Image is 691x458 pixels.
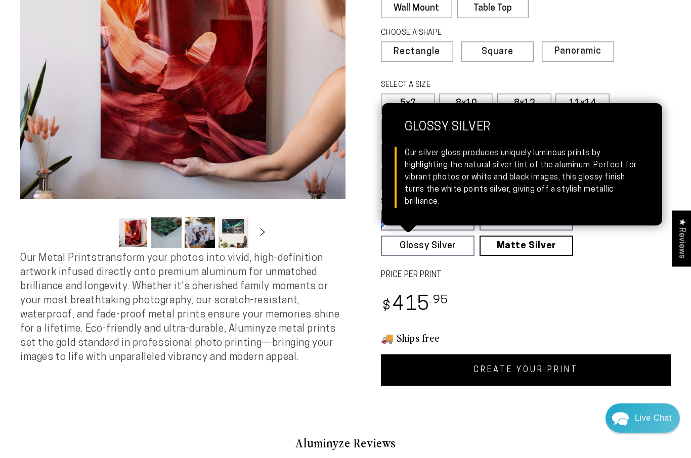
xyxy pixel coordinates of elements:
bdi: 415 [381,295,448,315]
label: 24x36 [381,169,435,190]
a: Glossy Silver [381,236,474,256]
label: 8x12 [497,94,551,114]
span: Our Metal Prints transform your photos into vivid, high-definition artwork infused directly onto ... [20,253,340,362]
div: Click to open Judge.me floating reviews tab [672,210,691,266]
span: Panoramic [554,47,601,56]
button: Load image 2 in gallery view [151,217,182,248]
button: Load image 3 in gallery view [185,217,215,248]
button: Slide right [251,222,274,244]
strong: Glossy Silver [405,121,639,147]
label: 11x14 [555,94,610,114]
button: Load image 1 in gallery view [118,217,148,248]
legend: SELECT A FINISH [381,197,551,208]
div: Chat widget toggle [606,403,680,433]
sup: .95 [430,295,448,306]
div: Contact Us Directly [635,403,672,433]
label: 11x17 [381,119,435,139]
span: $ [382,300,391,313]
button: Slide left [93,222,115,244]
span: Rectangle [394,48,440,57]
a: CREATE YOUR PRINT [381,354,671,386]
label: 20x24 [381,144,435,164]
label: PRICE PER PRINT [381,269,671,281]
h3: 🚚 Ships free [381,331,671,344]
a: Matte Silver [480,236,573,256]
div: Our silver gloss produces uniquely luminous prints by highlighting the natural silver tint of the... [405,147,639,208]
span: Square [482,48,513,57]
a: Glossy White [381,210,474,231]
label: 8x10 [439,94,493,114]
label: 5x7 [381,94,435,114]
h2: Aluminyze Reviews [50,434,641,451]
legend: SELECT A SIZE [381,80,551,91]
legend: CHOOSE A SHAPE [381,28,521,39]
button: Load image 4 in gallery view [218,217,248,248]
